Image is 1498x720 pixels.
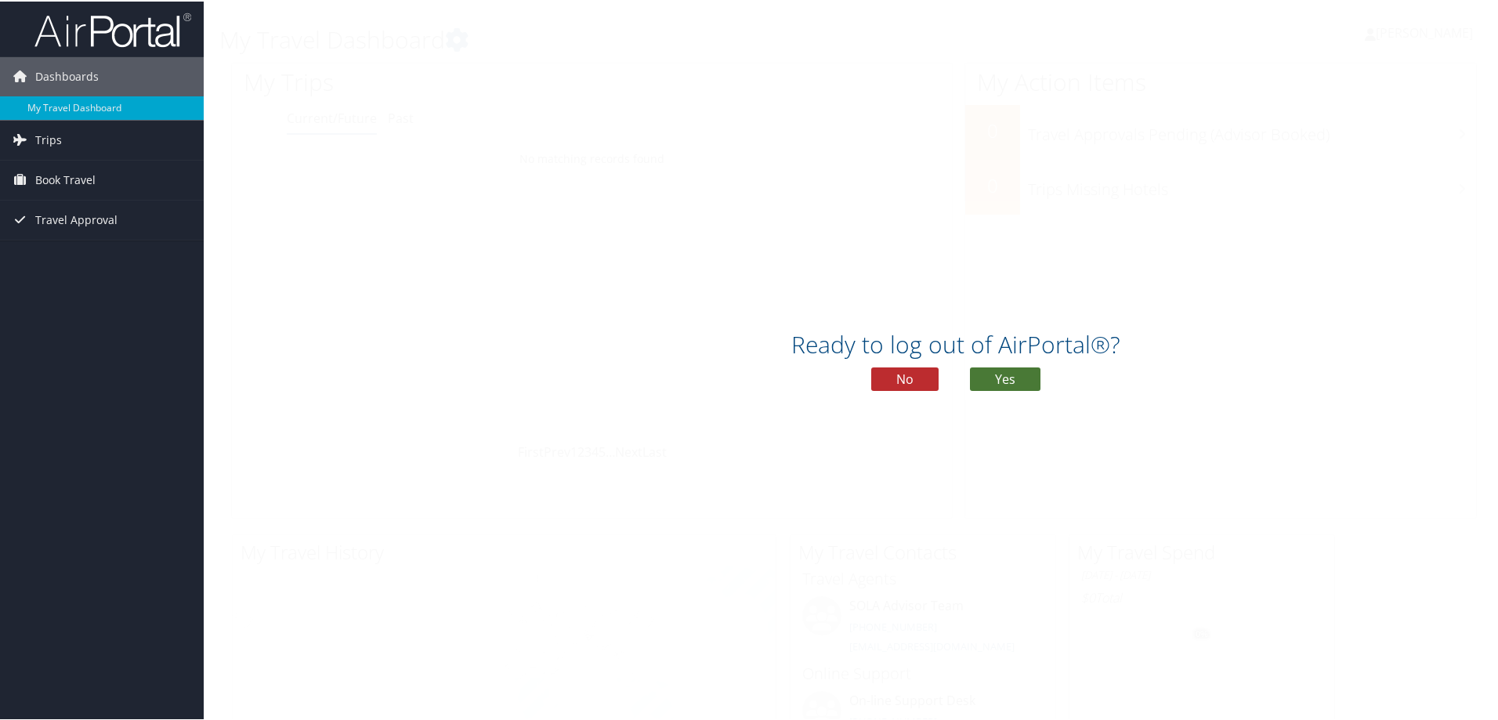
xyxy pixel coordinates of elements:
[35,199,118,238] span: Travel Approval
[35,56,99,95] span: Dashboards
[35,119,62,158] span: Trips
[871,366,939,389] button: No
[34,10,191,47] img: airportal-logo.png
[35,159,96,198] span: Book Travel
[970,366,1040,389] button: Yes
